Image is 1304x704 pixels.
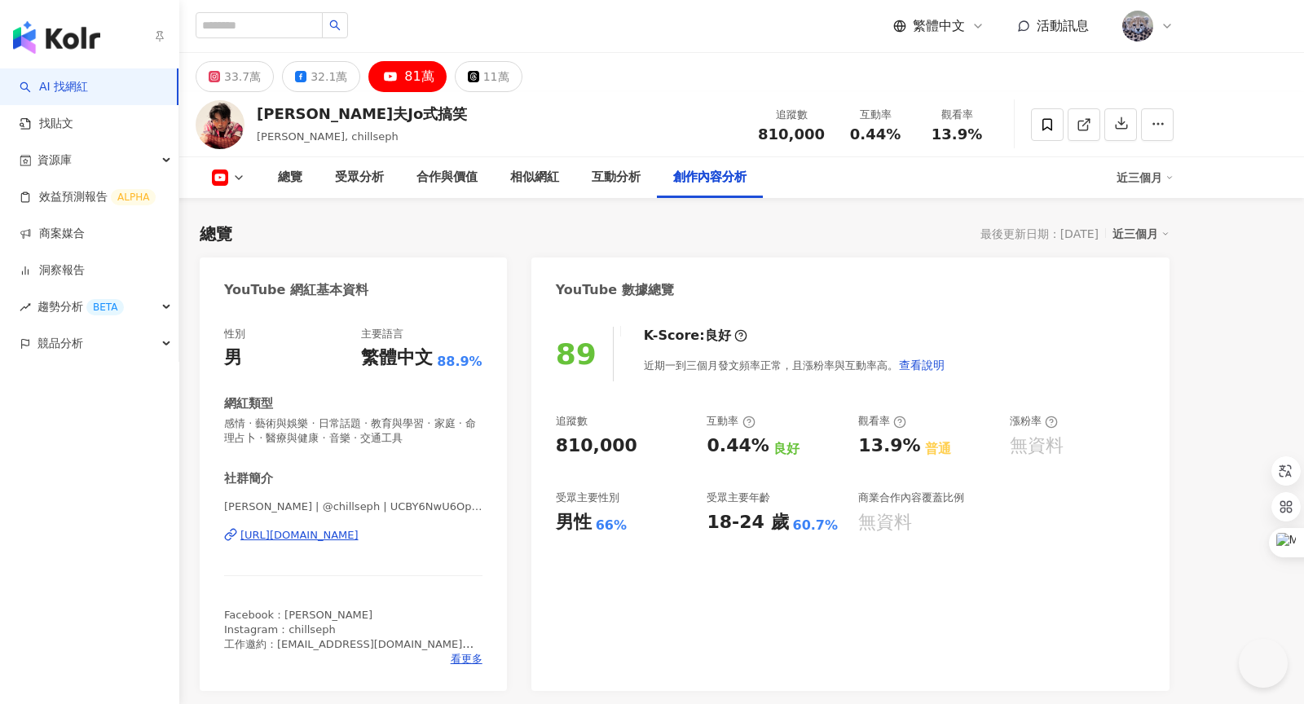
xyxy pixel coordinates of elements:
div: YouTube 數據總覽 [556,281,674,299]
div: 相似網紅 [510,168,559,187]
span: 查看說明 [899,359,945,372]
span: 感情 · 藝術與娛樂 · 日常話題 · 教育與學習 · 家庭 · 命理占卜 · 醫療與健康 · 音樂 · 交通工具 [224,416,482,446]
div: 33.7萬 [224,65,261,88]
span: 13.9% [932,126,982,143]
a: 效益預測報告ALPHA [20,189,156,205]
a: [URL][DOMAIN_NAME] [224,528,482,543]
div: 81萬 [404,65,434,88]
button: 32.1萬 [282,61,360,92]
div: 觀看率 [926,107,988,123]
span: 競品分析 [37,325,83,362]
div: 觀看率 [858,414,906,429]
div: 漲粉率 [1010,414,1058,429]
div: 13.9% [858,433,920,459]
div: 最後更新日期：[DATE] [980,227,1099,240]
div: YouTube 網紅基本資料 [224,281,368,299]
a: 商案媒合 [20,226,85,242]
div: 互動率 [844,107,906,123]
button: 11萬 [455,61,522,92]
div: 合作與價值 [416,168,478,187]
div: [PERSON_NAME]夫Jo式搞笑 [257,103,467,124]
img: Screen%20Shot%202021-07-26%20at%202.59.10%20PM%20copy.png [1122,11,1153,42]
div: 追蹤數 [758,107,825,123]
div: 11萬 [483,65,509,88]
iframe: Help Scout Beacon - Open [1239,639,1288,688]
div: 32.1萬 [311,65,347,88]
span: 繁體中文 [913,17,965,35]
div: 總覽 [200,222,232,245]
div: 0.44% [707,433,769,459]
div: 18-24 歲 [707,510,788,535]
div: 60.7% [793,517,839,535]
div: 總覽 [278,168,302,187]
div: 近三個月 [1117,165,1174,191]
button: 查看說明 [898,349,945,381]
button: 81萬 [368,61,446,92]
div: BETA [86,299,124,315]
div: 繁體中文 [361,345,433,371]
div: 互動率 [707,414,755,429]
span: 0.44% [850,126,901,143]
div: 追蹤數 [556,414,588,429]
div: 良好 [773,440,800,458]
span: [PERSON_NAME], chillseph [257,130,399,143]
div: 受眾主要性別 [556,491,619,505]
a: 找貼文 [20,116,73,132]
div: 無資料 [1010,433,1064,459]
span: 趨勢分析 [37,288,124,325]
span: 810,000 [758,125,825,143]
span: search [329,20,341,31]
div: K-Score : [644,327,747,345]
img: logo [13,21,100,54]
span: 88.9% [437,353,482,371]
div: 66% [596,517,627,535]
span: rise [20,301,31,313]
div: 無資料 [858,510,912,535]
div: 89 [556,337,597,371]
span: 活動訊息 [1037,18,1089,33]
div: 近三個月 [1112,223,1170,244]
button: 33.7萬 [196,61,274,92]
div: 良好 [705,327,731,345]
span: 看更多 [451,652,482,667]
div: 受眾分析 [335,168,384,187]
div: 社群簡介 [224,470,273,487]
div: 互動分析 [592,168,641,187]
div: 創作內容分析 [673,168,747,187]
div: 近期一到三個月發文頻率正常，且漲粉率與互動率高。 [644,349,945,381]
div: 男性 [556,510,592,535]
div: 普通 [925,440,951,458]
span: 資源庫 [37,142,72,178]
div: 主要語言 [361,327,403,341]
div: 網紅類型 [224,395,273,412]
a: 洞察報告 [20,262,85,279]
div: 商業合作內容覆蓋比例 [858,491,964,505]
span: [PERSON_NAME] | @chillseph | UCBY6NwU6OpYQiPYR1urdF0g [224,499,482,514]
div: 受眾主要年齡 [707,491,770,505]
a: searchAI 找網紅 [20,79,88,95]
div: 性別 [224,327,245,341]
div: 男 [224,345,242,371]
img: KOL Avatar [196,100,244,149]
div: [URL][DOMAIN_NAME] [240,528,359,543]
div: 810,000 [556,433,637,459]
